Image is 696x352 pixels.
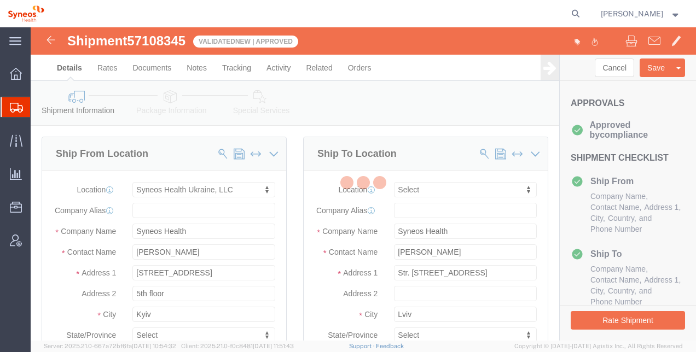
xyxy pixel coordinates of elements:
[349,343,376,349] a: Support
[44,343,176,349] span: Server: 2025.21.0-667a72bf6fa
[181,343,294,349] span: Client: 2025.21.0-f0c8481
[253,343,294,349] span: [DATE] 11:51:43
[376,343,404,349] a: Feedback
[600,7,681,20] button: [PERSON_NAME]
[514,342,683,351] span: Copyright © [DATE]-[DATE] Agistix Inc., All Rights Reserved
[601,8,663,20] span: Oksana Tsankova
[8,5,44,22] img: logo
[132,343,176,349] span: [DATE] 10:54:32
